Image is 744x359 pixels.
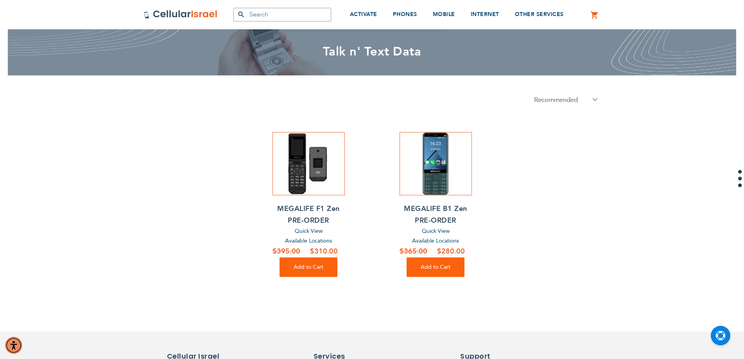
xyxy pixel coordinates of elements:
span: Add to Cart [421,263,450,271]
a: MEGALIFE B1 Zen PRE-ORDER [400,203,472,227]
a: Available Locations [285,237,332,245]
img: Cellular Israel Logo [143,10,218,19]
select: . . . . [528,95,601,105]
button: Add to Cart [280,257,337,277]
span: $280.00 [437,246,465,256]
span: Quick View [422,227,450,235]
span: ACTIVATE [350,11,377,18]
input: Search [233,8,331,21]
span: $365.00 [400,246,427,256]
a: MEGALIFE F1 Zen PRE-ORDER [273,203,345,227]
a: $280.00 $365.00 [400,246,472,257]
span: $395.00 [273,246,300,256]
span: PHONES [393,11,417,18]
span: MOBILE [433,11,455,18]
span: OTHER SERVICES [515,11,564,18]
img: MEGALIFE F1 Zen PRE-ORDER [277,132,340,195]
img: MEGALIFE B1 Zen PRE-ORDER [404,132,467,195]
span: Talk n' Text Data [323,43,421,60]
a: Quick View [400,227,472,236]
button: Add to Cart [407,257,464,277]
a: Available Locations [412,237,459,245]
span: INTERNET [471,11,499,18]
span: Add to Cart [294,263,323,271]
span: $310.00 [310,246,338,256]
a: Quick View [273,227,345,236]
a: $310.00 $395.00 [273,246,345,257]
span: Quick View [295,227,323,235]
div: Accessibility Menu [5,337,22,354]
